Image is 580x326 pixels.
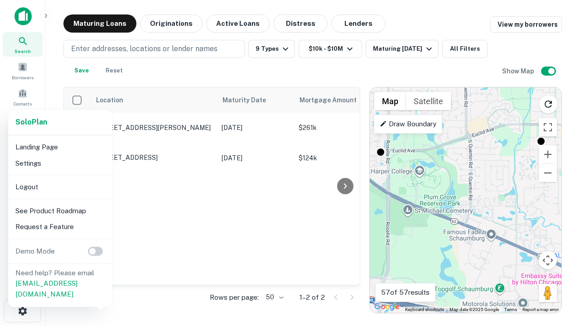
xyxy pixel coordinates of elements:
[535,225,580,268] iframe: Chat Widget
[15,117,47,128] a: SoloPlan
[12,155,109,172] li: Settings
[12,246,58,257] p: Demo Mode
[12,139,109,155] li: Landing Page
[12,179,109,195] li: Logout
[12,203,109,219] li: See Product Roadmap
[15,279,77,298] a: [EMAIL_ADDRESS][DOMAIN_NAME]
[15,118,47,126] strong: Solo Plan
[15,268,105,300] p: Need help? Please email
[12,219,109,235] li: Request a Feature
